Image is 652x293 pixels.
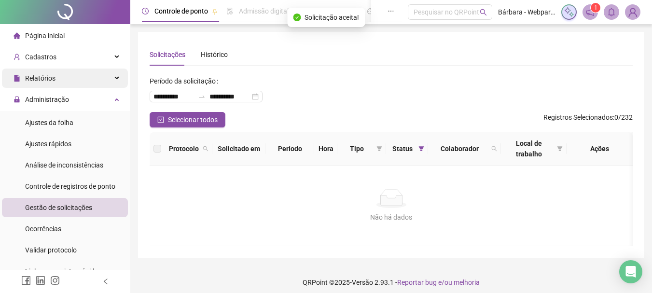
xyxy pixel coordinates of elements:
[432,143,487,154] span: Colaborador
[625,5,640,19] img: 80825
[203,146,208,152] span: search
[543,113,613,121] span: Registros Selecionados
[25,267,98,275] span: Link para registro rápido
[25,225,61,233] span: Ocorrências
[352,279,373,286] span: Versão
[36,276,45,285] span: linkedin
[169,143,199,154] span: Protocolo
[25,96,69,103] span: Administração
[586,8,595,16] span: notification
[25,74,55,82] span: Relatórios
[25,161,103,169] span: Análise de inconsistências
[212,9,218,14] span: pushpin
[293,14,301,21] span: check-circle
[201,141,210,156] span: search
[14,32,20,39] span: home
[25,119,73,126] span: Ajustes da folha
[198,93,206,100] span: to
[25,182,115,190] span: Controle de registros de ponto
[150,49,185,60] div: Solicitações
[619,260,642,283] div: Open Intercom Messenger
[25,140,71,148] span: Ajustes rápidos
[21,276,31,285] span: facebook
[388,8,394,14] span: ellipsis
[498,7,555,17] span: Bárbara - Webpark estacionamentos
[418,146,424,152] span: filter
[564,7,574,17] img: sparkle-icon.fc2bf0ac1784a2077858766a79e2daf3.svg
[25,246,77,254] span: Validar protocolo
[14,54,20,60] span: user-add
[50,276,60,285] span: instagram
[14,96,20,103] span: lock
[150,73,222,89] label: Período da solicitação
[157,116,164,123] span: check-square
[168,114,218,125] span: Selecionar todos
[226,8,233,14] span: file-done
[310,7,359,15] span: Gestão de férias
[416,141,426,156] span: filter
[505,138,553,159] span: Local de trabalho
[491,146,497,152] span: search
[265,132,314,166] th: Período
[150,112,225,127] button: Selecionar todos
[594,4,597,11] span: 1
[142,8,149,14] span: clock-circle
[341,143,373,154] span: Tipo
[390,143,415,154] span: Status
[480,9,487,16] span: search
[489,141,499,156] span: search
[25,204,92,211] span: Gestão de solicitações
[557,146,563,152] span: filter
[25,53,56,61] span: Cadastros
[239,7,289,15] span: Admissão digital
[543,112,633,127] span: : 0 / 232
[198,93,206,100] span: swap-right
[375,141,384,156] span: filter
[154,7,208,15] span: Controle de ponto
[367,8,374,14] span: dashboard
[305,12,359,23] span: Solicitação aceita!
[102,278,109,285] span: left
[25,32,65,40] span: Página inicial
[376,146,382,152] span: filter
[607,8,616,16] span: bell
[555,136,565,161] span: filter
[212,132,265,166] th: Solicitado em
[161,212,621,223] div: Não há dados
[314,132,337,166] th: Hora
[201,49,228,60] div: Histórico
[397,279,480,286] span: Reportar bug e/ou melhoria
[591,3,600,13] sup: 1
[14,75,20,82] span: file
[570,143,629,154] div: Ações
